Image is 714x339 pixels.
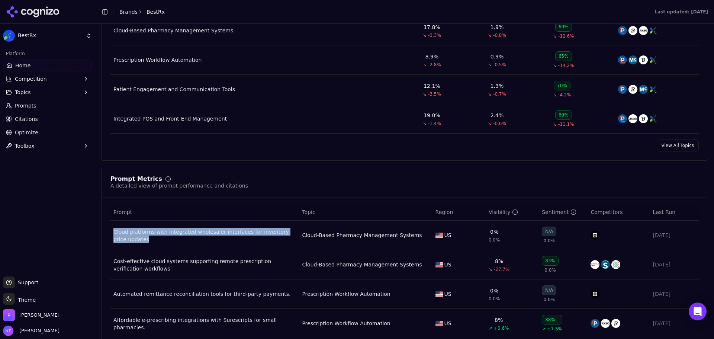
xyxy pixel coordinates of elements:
a: Patient Engagement and Communication Tools [113,86,235,93]
span: -14.2% [558,63,574,68]
div: Automated remittance reconciliation tools for third-party payments. [113,290,296,298]
div: 83% [542,256,559,266]
div: Visibility [489,208,518,216]
a: View All Topics [657,140,699,151]
img: qs/1 [611,319,620,328]
div: 0% [490,228,498,236]
div: [DATE] [653,320,696,327]
div: Open Intercom Messenger [689,303,707,320]
div: Cloud-Based Pharmacy Management Systems [302,231,422,239]
span: -0.7% [493,91,506,97]
span: 0.0% [544,267,556,273]
img: rx30 [639,26,648,35]
img: qs/1 [628,85,637,94]
h5: Bazaarvoice Analytics content is not detected on this page. [3,18,109,30]
span: -4.2% [558,92,571,98]
img: pioneerrx [591,319,599,328]
div: 12.1% [424,82,440,90]
span: -12.6% [558,33,574,39]
button: Topics [3,86,92,98]
img: square [591,290,599,298]
img: pioneerrx [618,85,627,94]
span: US [444,261,451,268]
img: surescripts [601,260,610,269]
button: Competition [3,73,92,85]
div: Affordable e-prescribing integrations with Surescripts for small pharmacies. [113,316,296,331]
img: BestRx [3,30,15,42]
span: ↘ [553,33,557,39]
span: +7.5% [547,326,562,332]
a: Cloud-Based Pharmacy Management Systems [113,27,233,34]
th: sentiment [539,204,588,221]
div: Prescription Workflow Automation [113,56,202,64]
a: Home [3,60,92,71]
span: Theme [15,297,36,303]
a: Prescription Workflow Automation [302,290,390,298]
span: Topic [302,208,315,216]
a: Cost-effective cloud systems supporting remote prescription verification workflows [113,258,296,272]
div: 8% [495,316,503,324]
img: rx30 [601,319,610,328]
a: Citations [3,113,92,125]
span: -3.5% [428,91,441,97]
th: Topic [299,204,432,221]
div: N/A [542,227,556,236]
img: Perrill [3,309,15,321]
a: Optimize [3,127,92,138]
span: ↘ [489,266,492,272]
img: qs/1 [639,114,648,123]
img: US flag [435,321,443,326]
img: qs/1 [628,26,637,35]
span: 0.0% [544,238,555,244]
img: bestrx [649,55,658,64]
span: Toolbox [15,142,35,150]
img: qs/1 [639,55,648,64]
span: ↘ [488,62,492,68]
span: Citations [15,115,38,123]
div: 0% [490,287,498,294]
div: 70% [554,81,570,90]
span: Competitors [591,208,623,216]
span: BestRx [147,8,165,16]
span: ↘ [423,62,427,68]
div: 65% [555,51,572,61]
span: ↗ [489,325,492,331]
span: Support [15,279,38,286]
a: Integrated POS and Front-End Management [113,115,227,122]
span: -0.5% [493,62,506,68]
span: -2.8% [428,62,441,68]
a: Cloud platforms with integrated wholesaler interfaces for inventory price updates [113,228,296,243]
abbr: Enabling validation will send analytics events to the Bazaarvoice validation service. If an event... [3,42,45,48]
p: Analytics Inspector 1.7.0 [3,3,109,10]
span: ↘ [423,121,427,127]
span: ↘ [553,63,557,68]
img: bestrx [649,85,658,94]
span: ↘ [488,91,492,97]
div: Last updated: [DATE] [654,9,708,15]
th: Competitors [588,204,650,221]
div: 88% [542,315,562,324]
span: Optimize [15,129,38,136]
span: Perrill [19,312,59,319]
span: 0.0% [489,296,500,302]
span: ↘ [553,121,557,127]
img: pioneerrx [618,114,627,123]
div: [DATE] [653,231,696,239]
a: Brands [119,9,138,15]
img: bestrx [649,114,658,123]
span: -1.4% [428,121,441,127]
a: Cloud-Based Pharmacy Management Systems [302,261,422,268]
div: Sentiment [542,208,576,216]
div: [DATE] [653,261,696,268]
nav: breadcrumb [119,8,165,16]
span: -11.1% [558,121,574,127]
img: pioneerrx [618,26,627,35]
div: Platform [3,48,92,60]
th: brandMentionRate [486,204,539,221]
